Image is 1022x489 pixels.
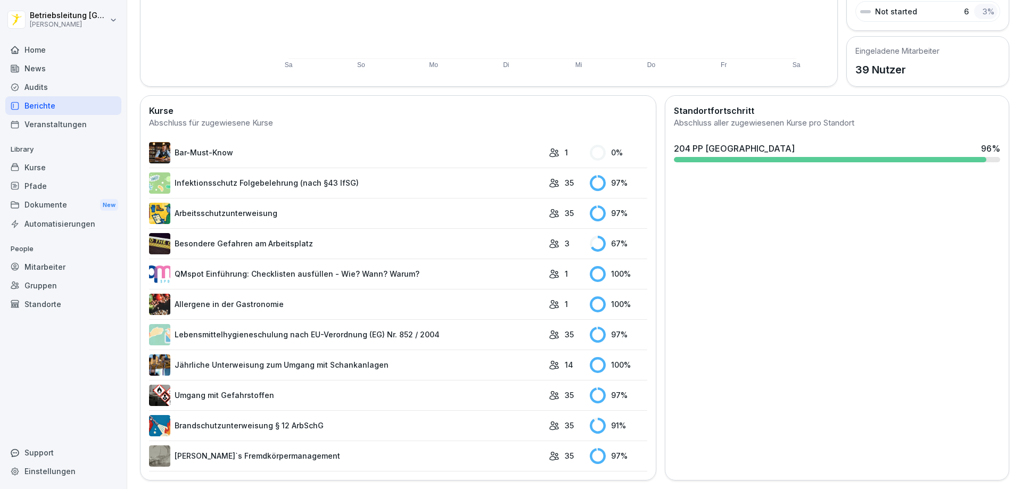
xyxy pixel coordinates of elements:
[590,448,647,464] div: 97 %
[5,195,121,215] div: Dokumente
[503,61,509,69] text: Di
[285,61,293,69] text: Sa
[565,359,573,370] p: 14
[590,357,647,373] div: 100 %
[149,203,543,224] a: Arbeitsschutzunterweisung
[5,295,121,313] a: Standorte
[149,172,170,194] img: tgff07aey9ahi6f4hltuk21p.png
[149,354,170,376] img: etou62n52bjq4b8bjpe35whp.png
[5,78,121,96] a: Audits
[674,104,1000,117] h2: Standortfortschritt
[149,104,647,117] h2: Kurse
[981,142,1000,155] div: 96 %
[793,61,801,69] text: Sa
[5,462,121,480] a: Einstellungen
[5,195,121,215] a: DokumenteNew
[149,233,170,254] img: zq4t51x0wy87l3xh8s87q7rq.png
[590,145,647,161] div: 0 %
[149,172,543,194] a: Infektionsschutz Folgebelehrung (nach §43 IfSG)
[590,266,647,282] div: 100 %
[674,142,795,155] div: 204 PP [GEOGRAPHIC_DATA]
[575,61,582,69] text: Mi
[590,387,647,403] div: 97 %
[565,268,568,279] p: 1
[149,445,170,467] img: ltafy9a5l7o16y10mkzj65ij.png
[149,142,543,163] a: Bar-Must-Know
[149,233,543,254] a: Besondere Gefahren am Arbeitsplatz
[5,258,121,276] a: Mitarbeiter
[149,294,170,315] img: gsgognukgwbtoe3cnlsjjbmw.png
[149,263,170,285] img: rsy9vu330m0sw5op77geq2rv.png
[149,294,543,315] a: Allergene in der Gastronomie
[5,40,121,59] a: Home
[590,205,647,221] div: 97 %
[875,6,917,17] p: Not started
[5,96,121,115] a: Berichte
[149,415,170,436] img: b0iy7e1gfawqjs4nezxuanzk.png
[5,115,121,134] a: Veranstaltungen
[149,324,170,345] img: gxsnf7ygjsfsmxd96jxi4ufn.png
[30,11,108,20] p: Betriebsleitung [GEOGRAPHIC_DATA]
[855,45,939,56] h5: Eingeladene Mitarbeiter
[5,177,121,195] a: Pfade
[149,263,543,285] a: QMspot Einführung: Checklisten ausfüllen - Wie? Wann? Warum?
[149,354,543,376] a: Jährliche Unterweisung zum Umgang mit Schankanlagen
[565,299,568,310] p: 1
[149,445,543,467] a: [PERSON_NAME]`s Fremdkörpermanagement
[565,208,574,219] p: 35
[647,61,656,69] text: Do
[855,62,939,78] p: 39 Nutzer
[590,175,647,191] div: 97 %
[30,21,108,28] p: [PERSON_NAME]
[670,138,1004,167] a: 204 PP [GEOGRAPHIC_DATA]96%
[590,296,647,312] div: 100 %
[5,241,121,258] p: People
[590,418,647,434] div: 91 %
[565,238,570,249] p: 3
[674,117,1000,129] div: Abschluss aller zugewiesenen Kurse pro Standort
[565,389,574,401] p: 35
[149,385,170,406] img: ro33qf0i8ndaw7nkfv0stvse.png
[149,415,543,436] a: Brandschutzunterweisung § 12 ArbSchG
[357,61,365,69] text: So
[5,141,121,158] p: Library
[149,142,170,163] img: avw4yih0pjczq94wjribdn74.png
[5,214,121,233] a: Automatisierungen
[964,6,969,17] p: 6
[721,61,727,69] text: Fr
[565,450,574,461] p: 35
[149,117,647,129] div: Abschluss für zugewiesene Kurse
[565,177,574,188] p: 35
[100,199,118,211] div: New
[974,4,998,19] div: 3 %
[565,420,574,431] p: 35
[149,324,543,345] a: Lebensmittelhygieneschulung nach EU-Verordnung (EG) Nr. 852 / 2004
[429,61,438,69] text: Mo
[565,329,574,340] p: 35
[5,443,121,462] div: Support
[5,276,121,295] a: Gruppen
[149,203,170,224] img: bgsrfyvhdm6180ponve2jajk.png
[590,236,647,252] div: 67 %
[5,158,121,177] a: Kurse
[5,59,121,78] a: News
[565,147,568,158] p: 1
[590,327,647,343] div: 97 %
[149,385,543,406] a: Umgang mit Gefahrstoffen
